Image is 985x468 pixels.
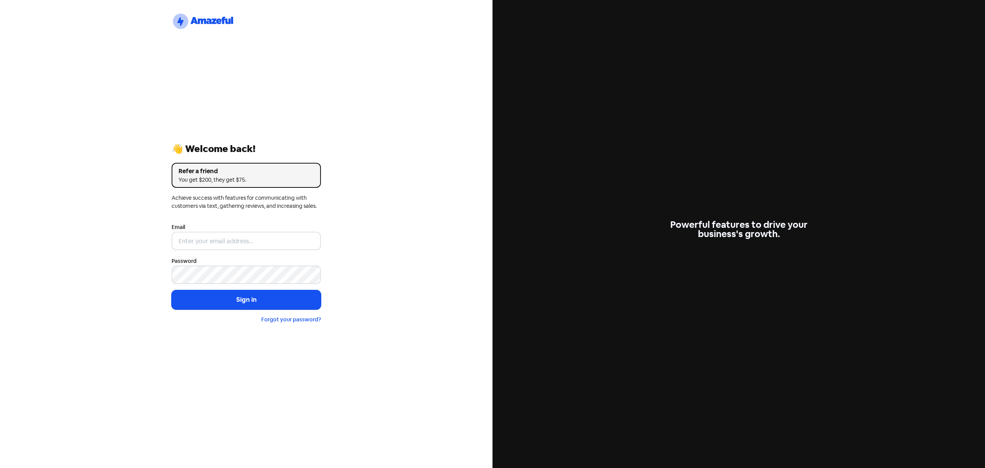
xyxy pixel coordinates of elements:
[664,220,813,239] div: Powerful features to drive your business's growth.
[172,194,321,210] div: Achieve success with features for communicating with customers via text, gathering reviews, and i...
[179,167,314,176] div: Refer a friend
[172,290,321,309] button: Sign in
[172,144,321,154] div: 👋 Welcome back!
[172,223,185,231] label: Email
[172,257,197,265] label: Password
[179,176,314,184] div: You get $200, they get $75.
[261,316,321,323] a: Forgot your password?
[172,232,321,250] input: Enter your email address...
